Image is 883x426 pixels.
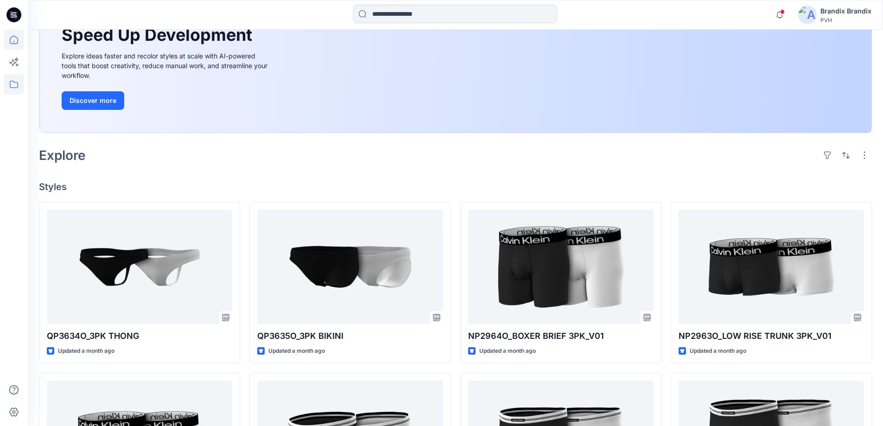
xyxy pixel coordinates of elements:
h4: Styles [39,181,872,192]
h2: Explore [39,148,86,163]
p: QP3634O_3PK THONG [47,330,232,343]
a: NP2964O_BOXER BRIEF 3PK_V01 [468,210,654,324]
p: Updated a month ago [268,346,325,356]
a: Discover more [62,91,270,110]
p: Updated a month ago [58,346,114,356]
p: NP2963O_LOW RISE TRUNK 3PK_V01 [679,330,864,343]
a: NP2963O_LOW RISE TRUNK 3PK_V01 [679,210,864,324]
p: NP2964O_BOXER BRIEF 3PK_V01 [468,330,654,343]
div: PVH [820,17,871,24]
div: Brandix Brandix [820,6,871,17]
button: Discover more [62,91,124,110]
a: QP3634O_3PK THONG [47,210,232,324]
p: QP3635O_3PK BIKINI [257,330,443,343]
img: avatar [798,6,817,24]
p: Updated a month ago [479,346,536,356]
a: QP3635O_3PK BIKINI [257,210,443,324]
div: Explore ideas faster and recolor styles at scale with AI-powered tools that boost creativity, red... [62,51,270,80]
p: Updated a month ago [690,346,746,356]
